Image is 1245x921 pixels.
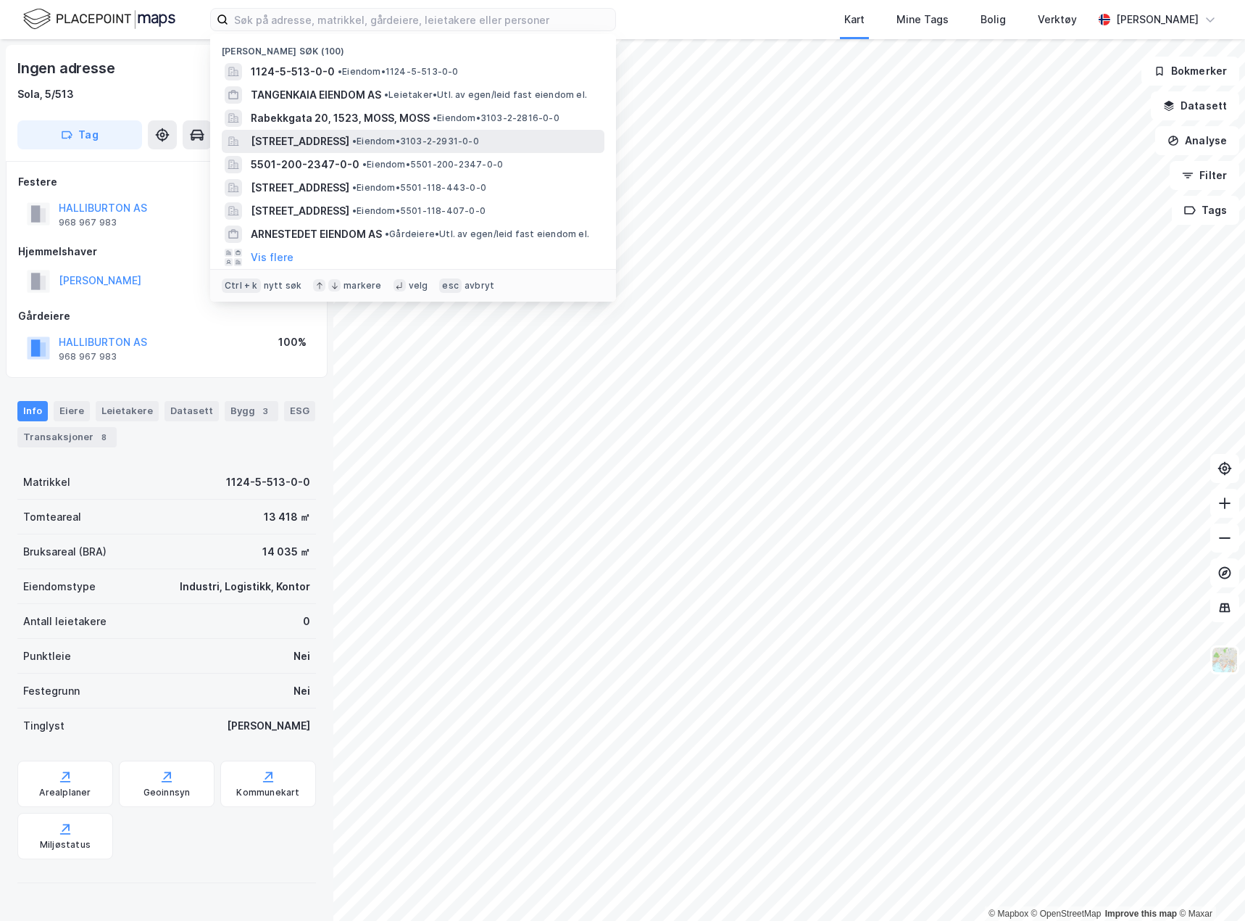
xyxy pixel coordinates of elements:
[59,351,117,363] div: 968 967 983
[384,89,587,101] span: Leietaker • Utl. av egen/leid fast eiendom el.
[338,66,342,77] span: •
[96,401,159,421] div: Leietakere
[210,34,616,60] div: [PERSON_NAME] søk (100)
[844,11,865,28] div: Kart
[23,682,80,700] div: Festegrunn
[23,508,81,526] div: Tomteareal
[293,648,310,665] div: Nei
[17,57,117,80] div: Ingen adresse
[465,280,494,292] div: avbryt
[225,401,278,421] div: Bygg
[362,159,503,170] span: Eiendom • 5501-200-2347-0-0
[180,578,310,595] div: Industri, Logistikk, Kontor
[23,578,96,595] div: Eiendomstype
[303,613,310,630] div: 0
[1155,126,1239,155] button: Analyse
[1170,161,1239,190] button: Filter
[228,9,615,30] input: Søk på adresse, matrikkel, gårdeiere, leietakere eller personer
[18,173,315,191] div: Festere
[23,7,175,32] img: logo.f888ab2527a4732fd821a326f86c7f29.svg
[352,182,486,194] span: Eiendom • 5501-118-443-0-0
[385,228,589,240] span: Gårdeiere • Utl. av egen/leid fast eiendom el.
[1173,851,1245,921] iframe: Chat Widget
[980,11,1006,28] div: Bolig
[251,63,335,80] span: 1124-5-513-0-0
[293,682,310,700] div: Nei
[143,787,191,798] div: Geoinnsyn
[284,401,315,421] div: ESG
[1173,851,1245,921] div: Kontrollprogram for chat
[409,280,428,292] div: velg
[385,228,389,239] span: •
[17,120,142,149] button: Tag
[1038,11,1077,28] div: Verktøy
[17,401,48,421] div: Info
[1116,11,1199,28] div: [PERSON_NAME]
[18,243,315,260] div: Hjemmelshaver
[1141,57,1239,86] button: Bokmerker
[988,909,1028,919] a: Mapbox
[40,839,91,851] div: Miljøstatus
[251,133,349,150] span: [STREET_ADDRESS]
[23,543,107,561] div: Bruksareal (BRA)
[23,474,70,491] div: Matrikkel
[251,156,359,173] span: 5501-200-2347-0-0
[1105,909,1177,919] a: Improve this map
[343,280,381,292] div: markere
[54,401,90,421] div: Eiere
[264,508,310,526] div: 13 418 ㎡
[23,717,64,735] div: Tinglyst
[433,112,437,123] span: •
[59,217,117,228] div: 968 967 983
[439,278,462,293] div: esc
[258,404,272,418] div: 3
[23,648,71,665] div: Punktleie
[896,11,949,28] div: Mine Tags
[39,787,91,798] div: Arealplaner
[352,205,486,217] span: Eiendom • 5501-118-407-0-0
[352,136,479,147] span: Eiendom • 3103-2-2931-0-0
[226,474,310,491] div: 1124-5-513-0-0
[338,66,459,78] span: Eiendom • 1124-5-513-0-0
[23,613,107,630] div: Antall leietakere
[165,401,219,421] div: Datasett
[251,226,382,243] span: ARNESTEDET EIENDOM AS
[362,159,367,170] span: •
[1031,909,1102,919] a: OpenStreetMap
[384,89,388,100] span: •
[1151,91,1239,120] button: Datasett
[222,278,261,293] div: Ctrl + k
[1172,196,1239,225] button: Tags
[96,430,111,445] div: 8
[264,280,302,292] div: nytt søk
[1211,646,1238,674] img: Z
[278,334,307,351] div: 100%
[251,179,349,197] span: [STREET_ADDRESS]
[352,205,357,216] span: •
[236,787,299,798] div: Kommunekart
[227,717,310,735] div: [PERSON_NAME]
[17,427,117,447] div: Transaksjoner
[17,86,74,103] div: Sola, 5/513
[352,182,357,193] span: •
[251,202,349,220] span: [STREET_ADDRESS]
[251,110,430,127] span: Rabekkgata 20, 1523, MOSS, MOSS
[352,136,357,146] span: •
[251,249,293,266] button: Vis flere
[251,86,381,104] span: TANGENKAIA EIENDOM AS
[18,307,315,325] div: Gårdeiere
[262,543,310,561] div: 14 035 ㎡
[433,112,559,124] span: Eiendom • 3103-2-2816-0-0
